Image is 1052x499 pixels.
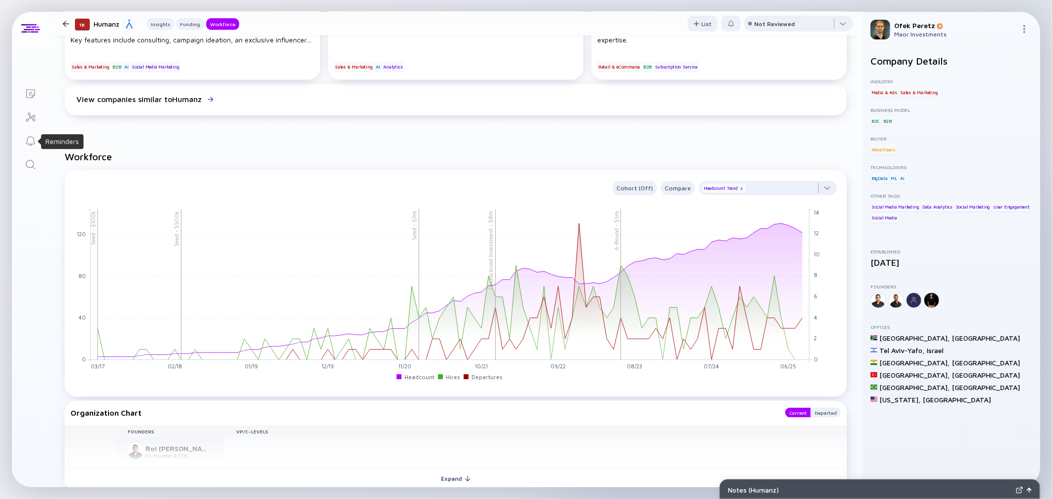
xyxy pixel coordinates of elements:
tspan: 40 [79,315,86,321]
tspan: 01/19 [245,363,258,369]
tspan: 10 [814,251,820,257]
div: ML [890,173,898,183]
div: 18 [75,19,90,31]
button: Current [785,408,811,418]
img: Israel Flag [871,347,877,354]
button: Departed [811,408,841,418]
div: Insights [147,19,174,29]
div: [GEOGRAPHIC_DATA] [952,371,1020,379]
div: Expand [435,471,476,486]
button: List [688,16,718,32]
tspan: 0 [814,356,818,363]
div: [GEOGRAPHIC_DATA] [952,358,1020,367]
tspan: 03/17 [91,363,105,369]
div: B2B [642,62,653,71]
div: Ofek Peretz [894,21,1016,30]
div: [GEOGRAPHIC_DATA] [923,395,991,404]
tspan: 80 [79,273,86,279]
img: India Flag [871,359,877,366]
tspan: 09/22 [550,363,566,369]
div: Industry [871,78,1032,84]
button: Funding [176,18,204,30]
div: Founders [871,284,1032,289]
div: Advertisers [871,144,896,154]
div: Headcount Trend [703,183,746,193]
div: Not Reviewed [754,20,795,28]
a: Search [12,152,49,176]
button: Compare [661,181,695,195]
tspan: 120 [77,231,86,238]
div: [GEOGRAPHIC_DATA] [952,334,1020,342]
tspan: 4 [814,314,817,321]
a: Reminders [12,128,49,152]
div: [GEOGRAPHIC_DATA] , [879,371,950,379]
div: Humanz [94,18,135,30]
div: B2B [111,62,122,71]
a: Lists [12,81,49,105]
tspan: 08/23 [627,363,643,369]
div: B2C [871,116,881,126]
div: Analytics [382,62,403,71]
img: Ofek Profile Picture [871,20,890,39]
img: United States Flag [871,396,877,403]
div: Sales & Marketing [71,62,110,71]
div: AI [375,62,381,71]
div: Technologies [871,164,1032,170]
div: Workforce [206,19,239,29]
img: Open Notes [1027,488,1032,493]
div: AI [123,62,130,71]
div: [GEOGRAPHIC_DATA] [952,383,1020,392]
div: Israel [927,346,943,355]
div: Offices [871,324,1032,330]
h2: Company Details [871,55,1032,67]
div: Established [871,249,1032,254]
a: Investor Map [12,105,49,128]
tspan: 8 [814,272,817,279]
div: Reminders [45,137,79,146]
div: Funding [176,19,204,29]
tspan: 10/21 [475,363,488,369]
div: Tel Aviv-Yafo , [879,346,925,355]
div: Sales & Marketing [334,62,374,71]
div: Data Analytics [921,202,953,212]
tspan: 02/18 [168,363,182,369]
div: Buyer [871,136,1032,142]
div: [DATE] [871,257,1032,268]
div: BigData [871,173,889,183]
div: Business Model [871,107,1032,113]
div: [GEOGRAPHIC_DATA] , [879,358,950,367]
div: Social Media [871,213,898,223]
div: Cohort (Off) [613,182,657,194]
div: B2B [882,116,893,126]
tspan: 0 [82,356,86,363]
tspan: 12/19 [322,363,334,369]
tspan: 12 [814,230,819,237]
div: View companies similar to Humanz [76,95,202,104]
tspan: 6 [814,293,817,300]
div: AI [899,173,906,183]
div: [US_STATE] , [879,395,921,404]
div: Notes ( Humanz ) [728,486,1012,494]
div: Maor Investments [894,31,1016,38]
img: Türkiye Flag [871,371,877,378]
div: User Engagement [992,202,1031,212]
div: Subscription Service [654,62,698,71]
button: Insights [147,18,174,30]
tspan: 2 [814,335,817,342]
button: Expand [65,468,847,488]
div: [GEOGRAPHIC_DATA] , [879,383,950,392]
tspan: 06/25 [781,363,797,369]
div: Social Marketing [955,202,991,212]
div: Other Tags [871,193,1032,199]
div: Media & Ads [871,87,898,97]
div: [GEOGRAPHIC_DATA] , [879,334,950,342]
div: Sales & Marketing [899,87,939,97]
div: Organization Chart [71,408,775,418]
tspan: 11/20 [399,363,411,369]
img: Brazil Flag [871,384,877,391]
div: Social Media Marketing [871,202,920,212]
div: x [739,185,745,191]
